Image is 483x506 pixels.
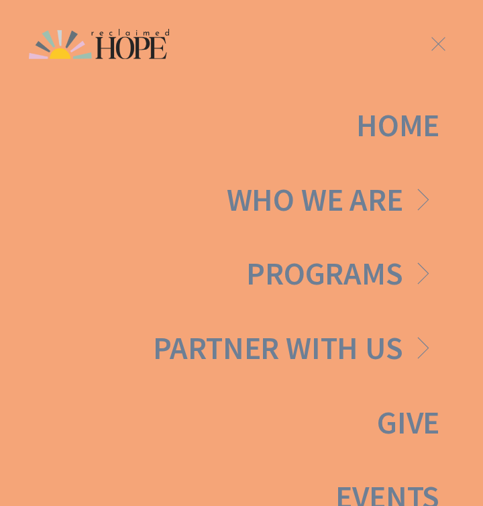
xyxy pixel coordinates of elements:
[377,407,439,439] a: Give
[227,184,440,216] a: Who We Are
[153,333,440,365] a: Partner With Us
[246,258,439,291] a: Programs
[29,29,169,59] img: Reclaimed Hope Initiative
[356,109,439,142] a: Home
